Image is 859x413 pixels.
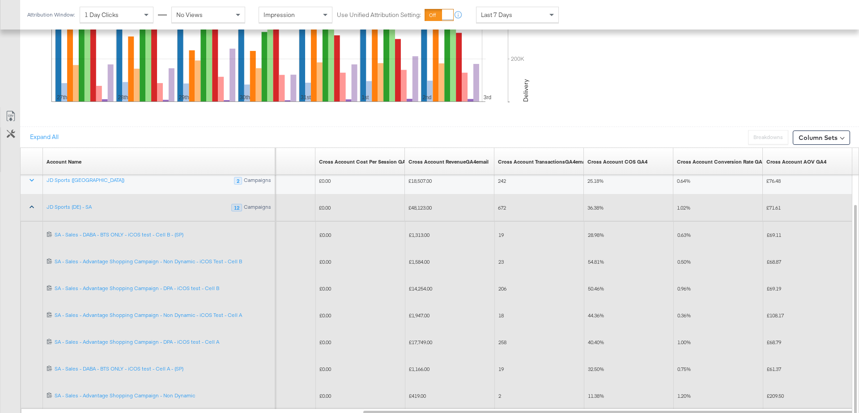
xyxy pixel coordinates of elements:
[498,366,504,372] span: 19
[319,392,331,399] span: £0.00
[27,12,75,18] div: Attribution Window:
[767,392,784,399] span: £209.50
[243,204,272,212] div: Campaigns
[677,285,691,292] span: 0.96%
[498,258,504,265] span: 23
[85,11,119,19] span: 1 Day Clicks
[319,285,331,292] span: £0.00
[55,338,272,346] a: SA - Sales - Advantage Shopping Campaign - DPA - iCOS test - Cell A
[319,258,331,265] span: £0.00
[408,177,432,184] span: £18,507.00
[677,392,691,399] span: 1.20%
[498,158,588,165] div: Cross Account TransactionsGA4email
[408,158,489,165] a: Describe this metric
[767,339,781,346] span: £68.79
[319,366,331,372] span: £0.00
[498,339,506,346] span: 258
[498,158,588,165] a: Describe this metric
[677,158,765,165] a: Cross Account Conversion rate GA4
[231,204,242,212] div: 12
[588,285,604,292] span: 50.46%
[319,339,331,346] span: £0.00
[498,177,506,184] span: 242
[408,204,432,211] span: £48,123.00
[766,177,781,184] span: £76.48
[677,339,691,346] span: 1.00%
[588,366,604,372] span: 32.50%
[677,204,690,211] span: 1.02%
[767,232,781,238] span: £69.11
[677,177,690,184] span: 0.64%
[498,204,506,211] span: 672
[176,11,203,19] span: No Views
[588,258,604,265] span: 54.81%
[498,392,501,399] span: 2
[677,232,691,238] span: 0.63%
[55,258,272,265] a: SA - Sales - Advantage Shopping Campaign - Non Dynamic - iCOS Test - Cell B
[24,129,65,145] button: Expand All
[587,158,647,165] a: Cross Account COS GA4
[588,339,604,346] span: 40.40%
[55,392,272,400] a: SA - Sales - Advantage Shopping Campaign - Non Dynamic
[47,203,92,211] a: JD Sports (DE) - SA
[55,231,272,239] a: SA - Sales - DABA - BTS ONLY - iCOS test - Cell B - (SP)
[767,312,784,319] span: £108.17
[319,232,331,238] span: £0.00
[319,158,408,165] a: Cross Account Cost Per Session GA4
[55,312,272,319] a: SA - Sales - Advantage Shopping Campaign - Non Dynamic - iCOS Test - Cell A
[409,232,429,238] span: £1,313.00
[409,312,429,319] span: £1,947.00
[319,204,331,211] span: £0.00
[767,285,781,292] span: £69.19
[766,158,826,165] a: Cross Account AOV GA4
[588,312,604,319] span: 44.36%
[522,79,530,102] text: Delivery
[767,366,781,372] span: £61.37
[498,232,504,238] span: 19
[409,392,426,399] span: £419.00
[587,204,604,211] span: 36.38%
[588,232,604,238] span: 28.98%
[319,177,331,184] span: £0.00
[677,312,691,319] span: 0.36%
[234,177,242,185] div: 2
[337,11,421,19] label: Use Unified Attribution Setting:
[264,11,295,19] span: Impression
[793,131,850,145] button: Column Sets
[588,392,604,399] span: 11.38%
[481,11,512,19] span: Last 7 Days
[243,177,272,185] div: Campaigns
[47,177,124,184] a: JD Sports ([GEOGRAPHIC_DATA])
[498,312,504,319] span: 18
[319,312,331,319] span: £0.00
[587,177,604,184] span: 25.18%
[767,258,781,265] span: £68.87
[677,366,691,372] span: 0.75%
[498,285,506,292] span: 206
[409,366,429,372] span: £1,166.00
[55,285,272,292] a: SA - Sales - Advantage Shopping Campaign - DPA - iCOS test - Cell B
[677,158,765,165] div: Cross Account Conversion Rate GA4
[47,158,81,165] a: Your ad account name
[409,258,429,265] span: £1,584.00
[677,258,691,265] span: 0.50%
[47,158,81,165] div: Account Name
[409,285,432,292] span: £14,254.00
[408,158,489,165] div: Cross Account RevenueGA4email
[55,365,272,373] a: SA - Sales - DABA - BTS ONLY - iCOS test - Cell A - (SP)
[409,339,432,346] span: £17,749.00
[766,204,781,211] span: £71.61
